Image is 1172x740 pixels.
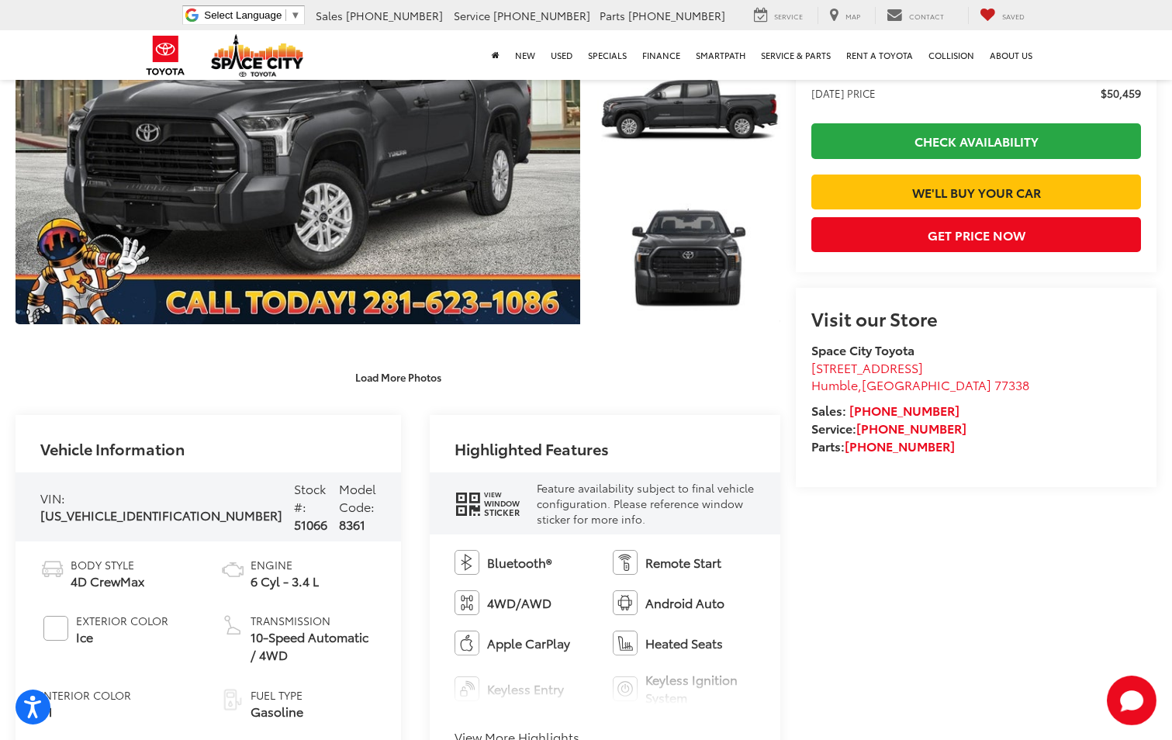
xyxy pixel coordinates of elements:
span: ​ [285,9,286,21]
a: Expand Photo 2 [597,41,780,178]
img: Remote Start [613,550,638,575]
span: [US_VEHICLE_IDENTIFICATION_NUMBER] [40,506,282,524]
span: Sales [316,8,343,23]
span: Sticker [484,508,520,517]
a: Collision [921,30,982,80]
span: Engine [251,557,319,572]
img: Heated Seats [613,631,638,655]
a: [PHONE_NUMBER] [845,437,955,455]
div: window sticker [455,490,521,517]
strong: Parts: [811,437,955,455]
span: Fuel Type [251,687,303,703]
span: Exterior Color [76,613,168,628]
a: Specials [580,30,634,80]
span: Select Language [204,9,282,21]
span: , [811,375,1029,393]
a: Select Language​ [204,9,300,21]
span: $50,459 [1101,85,1141,101]
span: Parts [600,8,625,23]
span: Gasoline [251,703,303,721]
img: Android Auto [613,590,638,615]
span: Heated Seats [645,635,723,652]
span: 10-Speed Automatic / 4WD [251,628,377,664]
span: View [484,490,520,499]
a: We'll Buy Your Car [811,175,1141,209]
button: Toggle Chat Window [1107,676,1156,725]
span: ▼ [290,9,300,21]
span: Sales: [811,401,846,419]
h2: Vehicle Information [40,440,185,457]
h2: Highlighted Features [455,440,609,457]
span: 4D CrewMax [71,572,144,590]
span: 21 [40,703,131,721]
span: VIN: [40,489,65,507]
span: [PHONE_NUMBER] [493,8,590,23]
img: Apple CarPlay [455,631,479,655]
a: Service [742,7,814,24]
span: 8361 [339,515,365,533]
strong: Space City Toyota [811,341,914,358]
span: Humble [811,375,858,393]
span: Model Code: [339,479,376,515]
img: 4WD/AWD [455,590,479,615]
span: Service [454,8,490,23]
a: Home [484,30,507,80]
a: Map [818,7,872,24]
span: Service [774,11,803,21]
a: [PHONE_NUMBER] [849,401,959,419]
span: #FFFFFF [43,616,68,641]
a: Finance [634,30,688,80]
img: Space City Toyota [211,34,304,77]
a: My Saved Vehicles [968,7,1036,24]
span: Bluetooth® [487,554,551,572]
span: Saved [1002,11,1025,21]
span: Stock #: [294,479,326,515]
span: Interior Color [40,687,131,703]
span: Remote Start [645,554,721,572]
strong: Service: [811,419,966,437]
span: [STREET_ADDRESS] [811,358,923,376]
span: [PHONE_NUMBER] [346,8,443,23]
span: Window [484,500,520,508]
span: Ice [76,628,168,646]
img: Bluetooth® [455,550,479,575]
span: 6 Cyl - 3.4 L [251,572,319,590]
img: 2025 Toyota Tundra SR5 [596,185,783,326]
a: Used [543,30,580,80]
span: Body Style [71,557,144,572]
span: 77338 [994,375,1029,393]
img: Toyota [137,30,195,81]
a: Rent a Toyota [838,30,921,80]
span: Transmission [251,613,377,628]
span: [DATE] PRICE [811,85,876,101]
svg: Start Chat [1107,676,1156,725]
span: Apple CarPlay [487,635,570,652]
span: [GEOGRAPHIC_DATA] [862,375,991,393]
a: New [507,30,543,80]
span: [PHONE_NUMBER] [628,8,725,23]
a: Expand Photo 3 [597,187,780,324]
span: Android Auto [645,594,724,612]
span: Map [845,11,860,21]
h2: Visit our Store [811,308,1141,328]
a: About Us [982,30,1040,80]
a: [PHONE_NUMBER] [856,419,966,437]
a: SmartPath [688,30,753,80]
span: Contact [909,11,944,21]
span: 4WD/AWD [487,594,551,612]
span: 51066 [294,515,327,533]
button: Get Price Now [811,217,1141,252]
a: Check Availability [811,123,1141,158]
button: Load More Photos [344,364,452,391]
a: Contact [875,7,956,24]
a: [STREET_ADDRESS] Humble,[GEOGRAPHIC_DATA] 77338 [811,358,1029,394]
span: Feature availability subject to final vehicle configuration. Please reference window sticker for ... [537,480,754,527]
a: Service & Parts [753,30,838,80]
img: 2025 Toyota Tundra SR5 [596,40,783,180]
